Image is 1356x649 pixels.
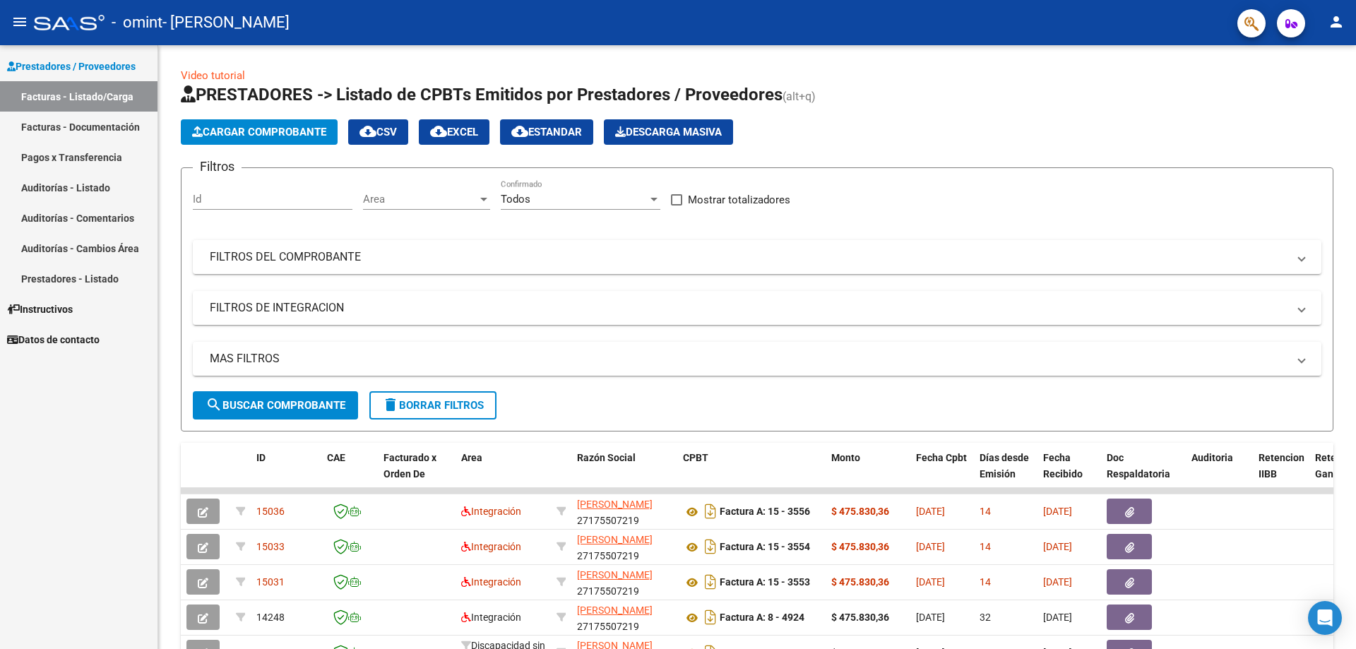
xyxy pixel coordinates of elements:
[511,126,582,138] span: Estandar
[251,443,321,505] datatable-header-cell: ID
[826,443,910,505] datatable-header-cell: Monto
[720,612,804,624] strong: Factura A: 8 - 4924
[577,534,653,545] span: [PERSON_NAME]
[382,396,399,413] mat-icon: delete
[327,452,345,463] span: CAE
[193,240,1321,274] mat-expansion-panel-header: FILTROS DEL COMPROBANTE
[369,391,496,419] button: Borrar Filtros
[430,126,478,138] span: EXCEL
[461,576,521,588] span: Integración
[831,576,889,588] strong: $ 475.830,36
[688,191,790,208] span: Mostrar totalizadores
[1259,452,1304,480] span: Retencion IIBB
[193,342,1321,376] mat-expansion-panel-header: MAS FILTROS
[571,443,677,505] datatable-header-cell: Razón Social
[359,126,397,138] span: CSV
[683,452,708,463] span: CPBT
[256,576,285,588] span: 15031
[980,541,991,552] span: 14
[604,119,733,145] app-download-masive: Descarga masiva de comprobantes (adjuntos)
[1043,506,1072,517] span: [DATE]
[577,499,653,510] span: [PERSON_NAME]
[256,452,266,463] span: ID
[181,69,245,82] a: Video tutorial
[1043,612,1072,623] span: [DATE]
[193,291,1321,325] mat-expansion-panel-header: FILTROS DE INTEGRACION
[980,452,1029,480] span: Días desde Emisión
[1107,452,1170,480] span: Doc Respaldatoria
[910,443,974,505] datatable-header-cell: Fecha Cpbt
[112,7,162,38] span: - omint
[577,605,653,616] span: [PERSON_NAME]
[701,606,720,629] i: Descargar documento
[210,351,1287,367] mat-panel-title: MAS FILTROS
[461,506,521,517] span: Integración
[974,443,1037,505] datatable-header-cell: Días desde Emisión
[256,541,285,552] span: 15033
[720,542,810,553] strong: Factura A: 15 - 3554
[348,119,408,145] button: CSV
[430,123,447,140] mat-icon: cloud_download
[980,612,991,623] span: 32
[701,571,720,593] i: Descargar documento
[916,452,967,463] span: Fecha Cpbt
[461,612,521,623] span: Integración
[577,602,672,632] div: 27175507219
[577,567,672,597] div: 27175507219
[1101,443,1186,505] datatable-header-cell: Doc Respaldatoria
[206,399,345,412] span: Buscar Comprobante
[501,193,530,206] span: Todos
[383,452,436,480] span: Facturado x Orden De
[210,300,1287,316] mat-panel-title: FILTROS DE INTEGRACION
[831,506,889,517] strong: $ 475.830,36
[831,452,860,463] span: Monto
[980,576,991,588] span: 14
[181,119,338,145] button: Cargar Comprobante
[1191,452,1233,463] span: Auditoria
[382,399,484,412] span: Borrar Filtros
[359,123,376,140] mat-icon: cloud_download
[378,443,456,505] datatable-header-cell: Facturado x Orden De
[577,569,653,580] span: [PERSON_NAME]
[831,541,889,552] strong: $ 475.830,36
[419,119,489,145] button: EXCEL
[1186,443,1253,505] datatable-header-cell: Auditoria
[720,506,810,518] strong: Factura A: 15 - 3556
[7,59,136,74] span: Prestadores / Proveedores
[511,123,528,140] mat-icon: cloud_download
[783,90,816,103] span: (alt+q)
[1308,601,1342,635] div: Open Intercom Messenger
[701,535,720,558] i: Descargar documento
[7,332,100,347] span: Datos de contacto
[461,541,521,552] span: Integración
[181,85,783,105] span: PRESTADORES -> Listado de CPBTs Emitidos por Prestadores / Proveedores
[1037,443,1101,505] datatable-header-cell: Fecha Recibido
[256,612,285,623] span: 14248
[321,443,378,505] datatable-header-cell: CAE
[1253,443,1309,505] datatable-header-cell: Retencion IIBB
[916,506,945,517] span: [DATE]
[192,126,326,138] span: Cargar Comprobante
[363,193,477,206] span: Area
[193,391,358,419] button: Buscar Comprobante
[701,500,720,523] i: Descargar documento
[831,612,889,623] strong: $ 475.830,36
[916,576,945,588] span: [DATE]
[1043,576,1072,588] span: [DATE]
[615,126,722,138] span: Descarga Masiva
[1043,541,1072,552] span: [DATE]
[500,119,593,145] button: Estandar
[1043,452,1083,480] span: Fecha Recibido
[916,541,945,552] span: [DATE]
[577,496,672,526] div: 27175507219
[916,612,945,623] span: [DATE]
[461,452,482,463] span: Area
[1328,13,1345,30] mat-icon: person
[256,506,285,517] span: 15036
[577,452,636,463] span: Razón Social
[577,532,672,561] div: 27175507219
[162,7,290,38] span: - [PERSON_NAME]
[720,577,810,588] strong: Factura A: 15 - 3553
[604,119,733,145] button: Descarga Masiva
[7,302,73,317] span: Instructivos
